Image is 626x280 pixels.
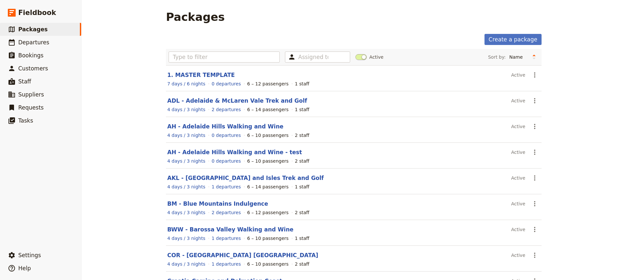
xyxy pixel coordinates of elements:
[295,158,309,164] div: 2 staff
[295,184,309,190] div: 1 staff
[506,52,529,62] select: Sort by:
[167,261,205,267] a: View the itinerary for this package
[529,172,540,184] button: Actions
[529,250,540,261] button: Actions
[484,34,542,45] a: Create a package
[247,235,289,242] div: 6 – 10 passengers
[212,132,241,139] a: View the departures for this package
[247,106,289,113] div: 6 – 14 passengers
[511,250,525,261] div: Active
[212,158,241,164] a: View the departures for this package
[247,81,289,87] div: 6 – 12 passengers
[167,252,318,258] a: COR - [GEOGRAPHIC_DATA] [GEOGRAPHIC_DATA]
[295,81,309,87] div: 1 staff
[18,91,44,98] span: Suppliers
[511,69,525,81] div: Active
[18,117,33,124] span: Tasks
[212,235,241,242] a: View the departures for this package
[247,132,289,139] div: 6 – 10 passengers
[166,10,225,23] h1: Packages
[212,81,241,87] a: View the departures for this package
[295,235,309,242] div: 1 staff
[212,261,241,267] a: View the departures for this package
[167,184,205,189] span: 4 days / 3 nights
[212,209,241,216] a: View the departures for this package
[247,184,289,190] div: 6 – 14 passengers
[167,226,293,233] a: BWW - Barossa Valley Walking and Wine
[18,26,48,33] span: Packages
[18,8,56,18] span: Fieldbook
[488,54,506,60] span: Sort by:
[18,252,41,258] span: Settings
[529,121,540,132] button: Actions
[529,69,540,81] button: Actions
[529,95,540,106] button: Actions
[511,224,525,235] div: Active
[167,97,307,104] a: ADL - Adelaide & McLaren Vale Trek and Golf
[212,106,241,113] a: View the departures for this package
[212,184,241,190] a: View the departures for this package
[511,198,525,209] div: Active
[169,52,280,63] input: Type to filter
[18,78,31,85] span: Staff
[167,81,205,86] span: 7 days / 6 nights
[529,52,539,62] button: Change sort direction
[167,149,302,155] a: AH - Adelaide Hills Walking and Wine - test
[18,52,43,59] span: Bookings
[295,209,309,216] div: 2 staff
[511,121,525,132] div: Active
[167,200,268,207] a: BM - Blue Mountains Indulgence
[167,175,324,181] a: AKL - [GEOGRAPHIC_DATA] and Isles Trek and Golf
[167,261,205,267] span: 4 days / 3 nights
[18,265,31,272] span: Help
[369,54,383,60] span: Active
[529,147,540,158] button: Actions
[167,81,205,87] a: View the itinerary for this package
[167,133,205,138] span: 4 days / 3 nights
[167,184,205,190] a: View the itinerary for this package
[167,107,205,112] span: 4 days / 3 nights
[295,261,309,267] div: 2 staff
[167,106,205,113] a: View the itinerary for this package
[167,158,205,164] span: 4 days / 3 nights
[167,123,283,130] a: AH - Adelaide Hills Walking and Wine
[511,95,525,106] div: Active
[247,158,289,164] div: 6 – 10 passengers
[18,65,48,72] span: Customers
[247,209,289,216] div: 6 – 12 passengers
[167,158,205,164] a: View the itinerary for this package
[511,147,525,158] div: Active
[167,72,235,78] a: 1. MASTER TEMPLATE
[298,53,328,61] input: Assigned to
[529,198,540,209] button: Actions
[167,210,205,215] span: 4 days / 3 nights
[18,104,44,111] span: Requests
[167,236,205,241] span: 4 days / 3 nights
[18,39,49,46] span: Departures
[529,224,540,235] button: Actions
[295,106,309,113] div: 1 staff
[295,132,309,139] div: 2 staff
[167,235,205,242] a: View the itinerary for this package
[167,132,205,139] a: View the itinerary for this package
[167,209,205,216] a: View the itinerary for this package
[247,261,289,267] div: 6 – 10 passengers
[511,172,525,184] div: Active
